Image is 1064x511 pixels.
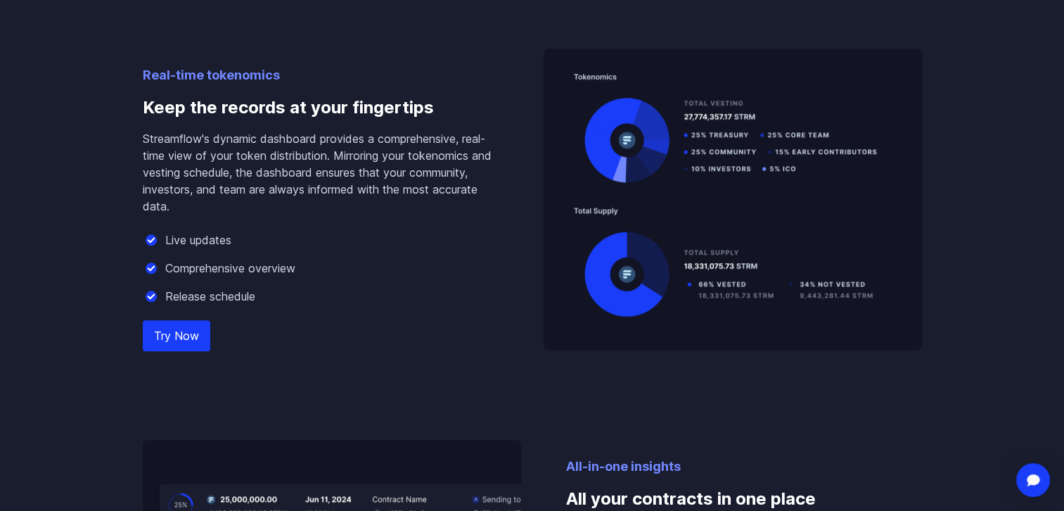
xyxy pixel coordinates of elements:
div: Open Intercom Messenger [1016,463,1050,497]
p: Real-time tokenomics [143,65,499,85]
p: All-in-one insights [566,457,922,477]
p: Streamflow's dynamic dashboard provides a comprehensive, real-time view of your token distributio... [143,130,499,215]
a: Try Now [143,320,210,351]
img: Keep the records at your fingertips [544,49,922,350]
p: Comprehensive overview [165,260,295,277]
p: Live updates [165,232,231,248]
p: Release schedule [165,288,255,305]
h3: Keep the records at your fingertips [143,85,499,130]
